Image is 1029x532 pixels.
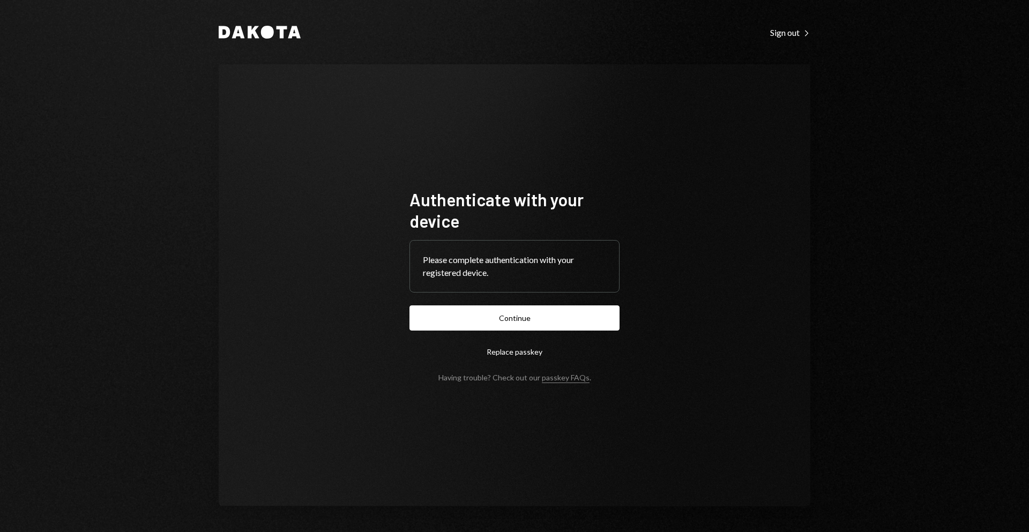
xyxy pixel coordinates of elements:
div: Having trouble? Check out our . [438,373,591,382]
div: Please complete authentication with your registered device. [423,253,606,279]
a: passkey FAQs [542,373,590,383]
h1: Authenticate with your device [409,189,620,231]
div: Sign out [770,27,810,38]
button: Continue [409,305,620,331]
button: Replace passkey [409,339,620,364]
a: Sign out [770,26,810,38]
